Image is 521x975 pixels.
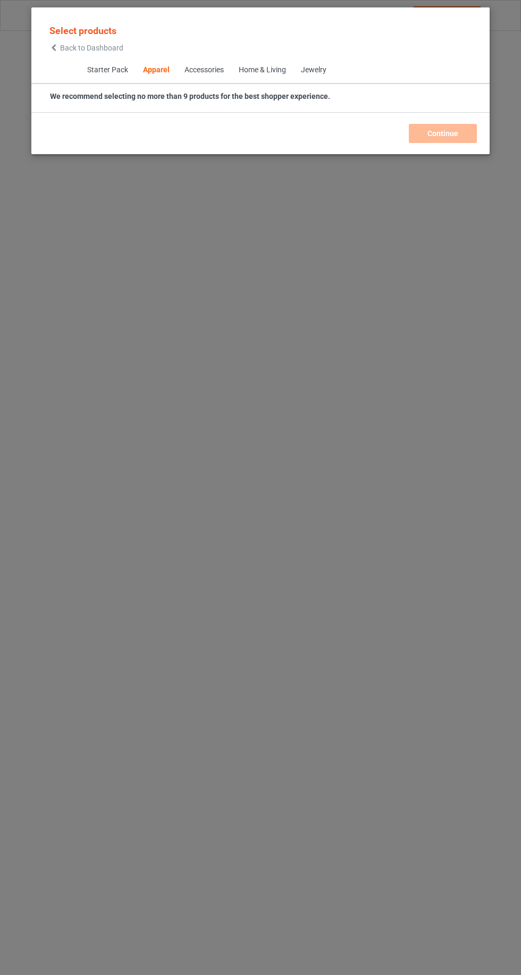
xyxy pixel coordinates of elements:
[50,92,330,100] strong: We recommend selecting no more than 9 products for the best shopper experience.
[142,65,169,75] div: Apparel
[184,65,223,75] div: Accessories
[238,65,285,75] div: Home & Living
[300,65,326,75] div: Jewelry
[79,57,135,83] span: Starter Pack
[60,44,123,52] span: Back to Dashboard
[49,25,116,36] span: Select products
